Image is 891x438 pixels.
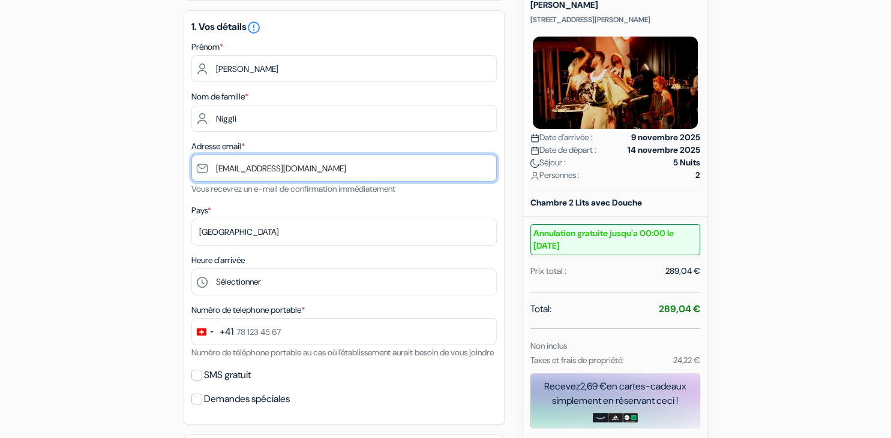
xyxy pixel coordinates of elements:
[191,204,211,217] label: Pays
[191,347,494,358] small: Numéro de téléphone portable au cas où l'établissement aurait besoin de vous joindre
[204,391,290,407] label: Demandes spéciales
[530,144,596,156] span: Date de départ :
[247,20,261,35] i: error_outline
[530,379,700,408] div: Recevez en cartes-cadeaux simplement en réservant ceci !
[191,155,497,182] input: Entrer adresse e-mail
[623,413,638,422] img: uber-uber-eats-card.png
[192,319,233,345] button: Change country, selected Switzerland (+41)
[673,156,700,169] strong: 5 Nuits
[247,20,261,33] a: error_outline
[191,140,245,153] label: Adresse email
[695,169,700,182] strong: 2
[530,15,700,25] p: [STREET_ADDRESS][PERSON_NAME]
[530,156,566,169] span: Séjour :
[191,90,248,103] label: Nom de famille
[220,325,233,339] div: +41
[530,265,566,277] div: Prix total :
[580,380,607,392] span: 2,69 €
[191,41,223,53] label: Prénom
[608,413,623,422] img: adidas-card.png
[191,254,245,267] label: Heure d'arrivée
[530,302,551,316] span: Total:
[628,144,700,156] strong: 14 novembre 2025
[530,224,700,255] small: Annulation gratuite jusqu'a 00:00 le [DATE]
[204,367,251,383] label: SMS gratuit
[191,20,497,35] h5: 1. Vos détails
[530,171,539,180] img: user_icon.svg
[191,318,497,345] input: 78 123 45 67
[673,355,700,365] small: 24,22 €
[530,134,539,143] img: calendar.svg
[665,265,700,277] div: 289,04 €
[530,146,539,155] img: calendar.svg
[659,303,700,315] strong: 289,04 €
[631,131,700,144] strong: 9 novembre 2025
[530,131,592,144] span: Date d'arrivée :
[530,340,567,351] small: Non inclus
[593,413,608,422] img: amazon-card-no-text.png
[191,183,395,194] small: Vous recevrez un e-mail de confirmation immédiatement
[530,159,539,168] img: moon.svg
[530,169,580,182] span: Personnes :
[530,355,624,365] small: Taxes et frais de propriété:
[530,197,642,208] b: Chambre 2 Lits avec Douche
[191,105,497,132] input: Entrer le nom de famille
[191,304,305,316] label: Numéro de telephone portable
[191,55,497,82] input: Entrez votre prénom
